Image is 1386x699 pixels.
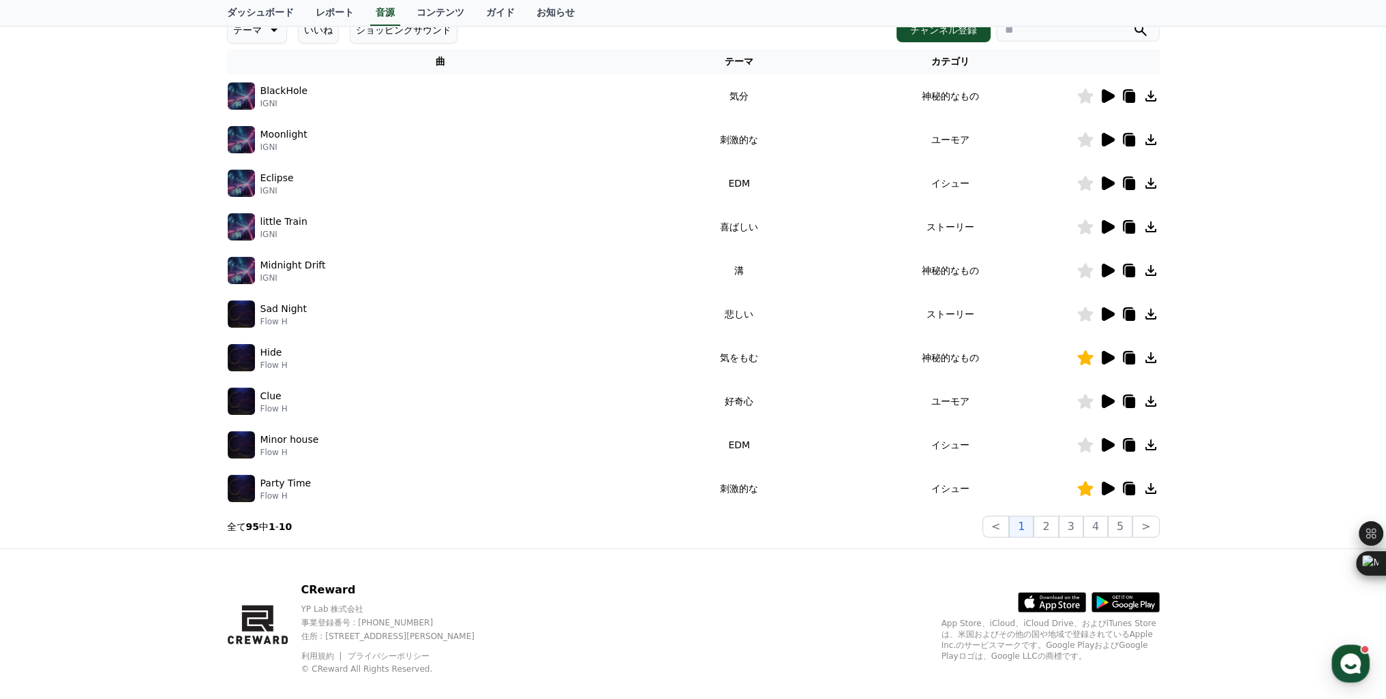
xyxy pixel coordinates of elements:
[260,491,312,501] p: Flow H
[113,453,153,464] span: Messages
[90,432,176,466] a: Messages
[824,161,1076,205] td: イシュー
[824,74,1076,118] td: 神秘的なもの
[301,651,344,661] a: 利用規約
[824,49,1076,74] th: カテゴリ
[228,213,255,240] img: music
[654,292,824,336] td: 悲しい
[350,16,457,44] button: ショッピングサウンド
[228,126,255,153] img: music
[1132,516,1159,538] button: >
[228,388,255,415] img: music
[260,127,307,142] p: Moonlight
[246,521,259,532] strong: 95
[654,423,824,467] td: EDM
[824,467,1076,510] td: イシュー
[301,582,498,598] p: CReward
[260,171,294,185] p: Eclipse
[260,185,294,196] p: IGNI
[301,664,498,674] p: © CReward All Rights Reserved.
[4,432,90,466] a: Home
[279,521,292,532] strong: 10
[301,631,498,642] p: 住所 : [STREET_ADDRESS][PERSON_NAME]
[982,516,1009,538] button: <
[824,249,1076,292] td: 神秘的なもの
[260,476,312,491] p: Party Time
[654,249,824,292] td: 溝
[176,432,262,466] a: Settings
[348,651,430,661] a: プライバシーポリシー
[824,379,1076,423] td: ユーモア
[260,433,319,447] p: Minor house
[227,16,287,44] button: テーマ
[260,84,307,98] p: BlackHole
[228,170,255,197] img: music
[654,161,824,205] td: EDM
[654,336,824,379] td: 気をもむ
[824,423,1076,467] td: イシュー
[228,431,255,459] img: music
[260,447,319,458] p: Flow H
[227,520,292,533] p: 全て 中 -
[301,604,498,615] p: YP Lab 株式会社
[654,205,824,249] td: 喜ばしい
[301,617,498,628] p: 事業登録番号 : [PHONE_NUMBER]
[260,345,282,360] p: Hide
[269,521,275,532] strong: 1
[1034,516,1058,538] button: 2
[260,258,326,273] p: Midnight Drift
[260,142,307,153] p: IGNI
[228,82,255,110] img: music
[1108,516,1132,538] button: 5
[941,618,1160,662] p: App Store、iCloud、iCloud Drive、およびiTunes Storeは、米国およびその他の国や地域で登録されているApple Inc.のサービスマークです。Google P...
[260,316,307,327] p: Flow H
[1009,516,1034,538] button: 1
[260,273,326,283] p: IGNI
[227,49,654,74] th: 曲
[654,74,824,118] td: 気分
[228,344,255,371] img: music
[228,475,255,502] img: music
[228,300,255,328] img: music
[260,360,288,371] p: Flow H
[654,379,824,423] td: 好奇心
[824,118,1076,161] td: ユーモア
[260,403,288,414] p: Flow H
[654,467,824,510] td: 刺激的な
[260,302,307,316] p: Sad Night
[1083,516,1108,538] button: 4
[202,452,235,463] span: Settings
[260,229,307,240] p: IGNI
[35,452,59,463] span: Home
[654,118,824,161] td: 刺激的な
[824,205,1076,249] td: ストーリー
[260,389,282,403] p: Clue
[654,49,824,74] th: テーマ
[260,215,307,229] p: little Train
[1059,516,1083,538] button: 3
[233,20,262,40] p: テーマ
[260,98,307,109] p: IGNI
[824,336,1076,379] td: 神秘的なもの
[824,292,1076,336] td: ストーリー
[228,257,255,284] img: music
[897,18,991,42] button: チャンネル登録
[298,16,339,44] button: いいね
